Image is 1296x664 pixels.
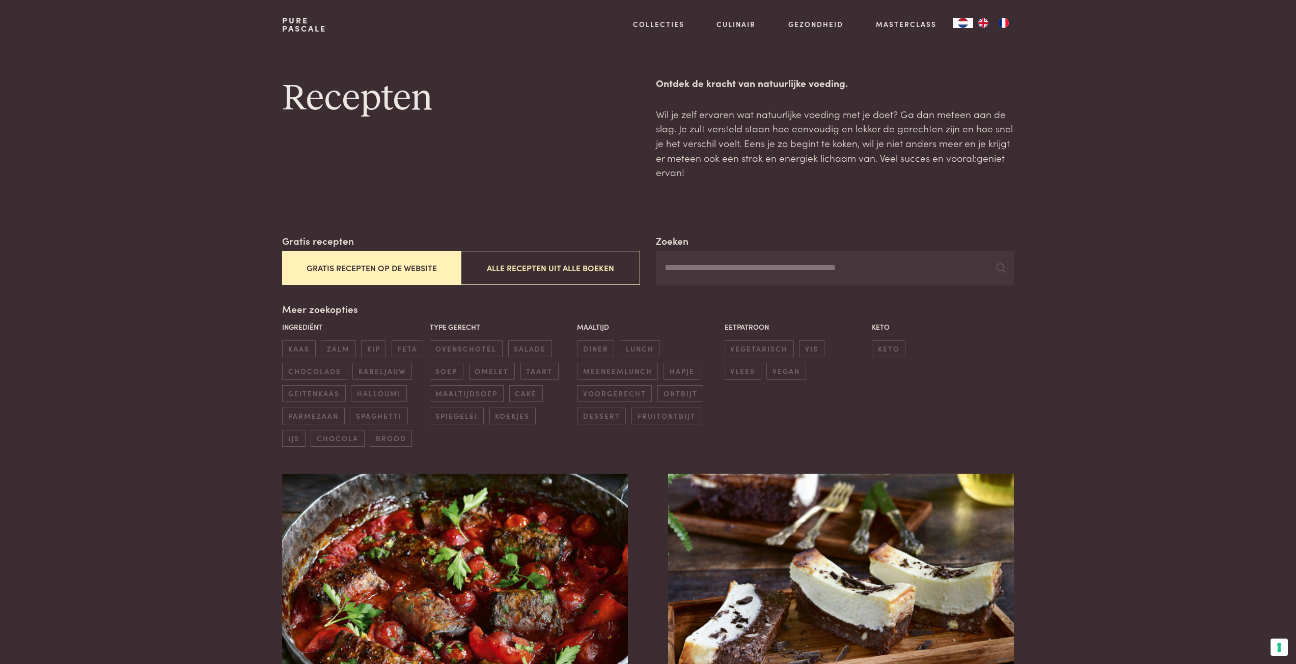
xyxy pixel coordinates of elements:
span: cake [509,385,543,402]
a: Masterclass [876,19,936,30]
span: soep [430,363,463,380]
span: vegetarisch [725,340,794,357]
a: PurePascale [282,16,326,33]
button: Alle recepten uit alle boeken [461,251,640,285]
span: ontbijt [657,385,703,402]
p: Wil je zelf ervaren wat natuurlijke voeding met je doet? Ga dan meteen aan de slag. Je zult verst... [656,107,1013,180]
span: zalm [321,340,355,357]
span: kip [361,340,386,357]
span: kabeljauw [352,363,411,380]
span: geitenkaas [282,385,345,402]
span: spaghetti [350,408,407,424]
div: Language [953,18,973,28]
span: parmezaan [282,408,344,424]
a: Collecties [633,19,684,30]
span: dessert [577,408,626,424]
span: taart [520,363,559,380]
span: ijs [282,430,305,447]
span: fruitontbijt [631,408,701,424]
span: keto [872,340,905,357]
span: hapje [664,363,700,380]
label: Zoeken [656,234,688,248]
button: Gratis recepten op de website [282,251,461,285]
button: Uw voorkeuren voor toestemming voor trackingtechnologieën [1271,639,1288,656]
a: Gezondheid [788,19,843,30]
span: kaas [282,340,315,357]
p: Ingrediënt [282,322,424,332]
span: voorgerecht [577,385,652,402]
span: vis [799,340,824,357]
p: Keto [872,322,1014,332]
span: chocola [311,430,364,447]
label: Gratis recepten [282,234,354,248]
ul: Language list [973,18,1014,28]
a: FR [994,18,1014,28]
a: EN [973,18,994,28]
p: Type gerecht [430,322,572,332]
span: vegan [766,363,806,380]
strong: Ontdek de kracht van natuurlijke voeding. [656,76,848,90]
a: NL [953,18,973,28]
span: koekjes [489,408,536,424]
span: lunch [620,340,659,357]
aside: Language selected: Nederlands [953,18,1014,28]
span: spiegelei [430,408,484,424]
p: Maaltijd [577,322,719,332]
span: halloumi [351,385,406,402]
span: omelet [469,363,515,380]
p: Eetpatroon [725,322,867,332]
span: diner [577,340,614,357]
a: Culinair [716,19,756,30]
span: ovenschotel [430,340,503,357]
h1: Recepten [282,76,640,122]
span: brood [370,430,412,447]
span: feta [392,340,423,357]
span: vlees [725,363,761,380]
span: maaltijdsoep [430,385,504,402]
span: salade [508,340,552,357]
span: chocolade [282,363,347,380]
span: meeneemlunch [577,363,658,380]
